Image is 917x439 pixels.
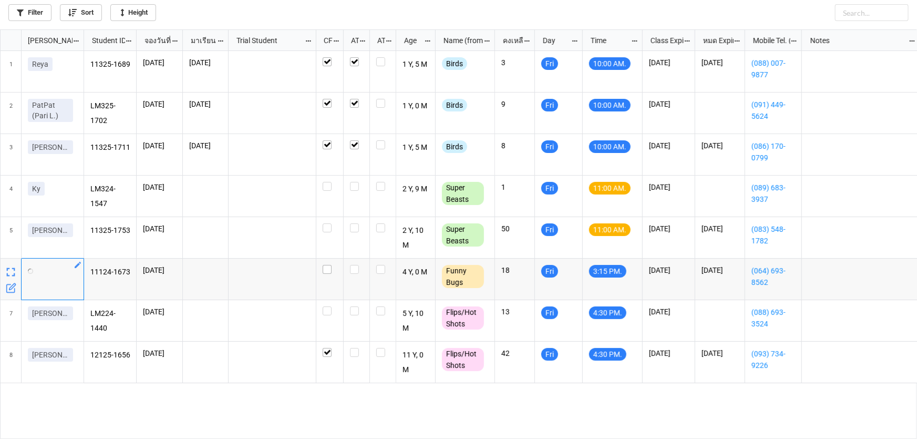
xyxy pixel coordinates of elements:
[398,35,425,46] div: Age
[9,134,13,175] span: 3
[230,35,304,46] div: Trial Student
[702,348,738,359] p: [DATE]
[189,140,222,151] p: [DATE]
[751,348,795,371] a: (093) 734-9226
[403,307,429,335] p: 5 Y, 10 M
[90,99,130,127] p: LM325-1702
[697,35,734,46] div: หมด Expired date (from [PERSON_NAME] Name)
[541,265,558,278] div: Fri
[8,4,51,21] a: Filter
[143,57,176,68] p: [DATE]
[497,35,524,46] div: คงเหลือ (from Nick Name)
[371,35,386,46] div: ATK
[589,223,631,236] div: 11:00 AM.
[143,182,176,192] p: [DATE]
[90,57,130,72] p: 11325-1689
[649,99,688,109] p: [DATE]
[184,35,218,46] div: มาเรียน
[32,225,69,236] p: [PERSON_NAME]
[32,308,69,319] p: [PERSON_NAME]
[751,265,795,288] a: (064) 693-8562
[835,4,909,21] input: Search...
[649,348,688,359] p: [DATE]
[403,182,429,197] p: 2 Y, 9 M
[751,140,795,164] a: (086) 170-0799
[90,223,130,238] p: 11325-1753
[22,35,73,46] div: [PERSON_NAME] Name
[589,99,631,111] div: 10:00 AM.
[584,35,631,46] div: Time
[751,182,795,205] a: (089) 683-3937
[403,57,429,72] p: 1 Y, 5 M
[541,99,558,111] div: Fri
[501,99,528,109] p: 9
[442,99,467,111] div: Birds
[110,4,156,21] a: Height
[501,140,528,151] p: 8
[442,265,484,288] div: Funny Bugs
[804,35,909,46] div: Notes
[649,223,688,234] p: [DATE]
[751,57,795,80] a: (088) 007-9877
[90,348,130,363] p: 12125-1656
[138,35,172,46] div: จองวันที่
[90,307,130,335] p: LM224-1440
[442,348,484,371] div: Flips/Hot Shots
[537,35,571,46] div: Day
[403,223,429,252] p: 2 Y, 10 M
[541,140,558,153] div: Fri
[1,30,84,51] div: grid
[9,300,13,341] span: 7
[501,348,528,359] p: 42
[649,307,688,317] p: [DATE]
[644,35,684,46] div: Class Expiration
[702,223,738,234] p: [DATE]
[345,35,359,46] div: ATT
[442,140,467,153] div: Birds
[649,182,688,192] p: [DATE]
[541,57,558,70] div: Fri
[317,35,333,46] div: CF
[649,140,688,151] p: [DATE]
[589,307,626,319] div: 4:30 PM.
[589,265,626,278] div: 3:15 PM.
[189,99,222,109] p: [DATE]
[143,307,176,317] p: [DATE]
[541,182,558,195] div: Fri
[90,182,130,210] p: LM324-1547
[589,140,631,153] div: 10:00 AM.
[541,223,558,236] div: Fri
[702,57,738,68] p: [DATE]
[442,307,484,330] div: Flips/Hot Shots
[9,51,13,92] span: 1
[32,59,48,69] p: Reya
[32,350,69,360] p: [PERSON_NAME]
[189,57,222,68] p: [DATE]
[60,4,102,21] a: Sort
[589,182,631,195] div: 11:00 AM.
[501,182,528,192] p: 1
[501,57,528,68] p: 3
[143,99,176,109] p: [DATE]
[702,140,738,151] p: [DATE]
[32,142,69,152] p: [PERSON_NAME]
[649,57,688,68] p: [DATE]
[86,35,125,46] div: Student ID (from [PERSON_NAME] Name)
[501,307,528,317] p: 13
[9,176,13,217] span: 4
[702,265,738,275] p: [DATE]
[501,223,528,234] p: 50
[403,348,429,376] p: 11 Y, 0 M
[32,100,69,121] p: PatPat (Pari L.)
[751,307,795,330] a: (088) 693-3524
[649,265,688,275] p: [DATE]
[143,265,176,275] p: [DATE]
[143,223,176,234] p: [DATE]
[9,342,13,383] span: 8
[589,348,626,361] div: 4:30 PM.
[32,183,40,194] p: Ky
[541,348,558,361] div: Fri
[751,99,795,122] a: (091) 449-5624
[90,140,130,155] p: 11325-1711
[90,265,130,280] p: 11124-1673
